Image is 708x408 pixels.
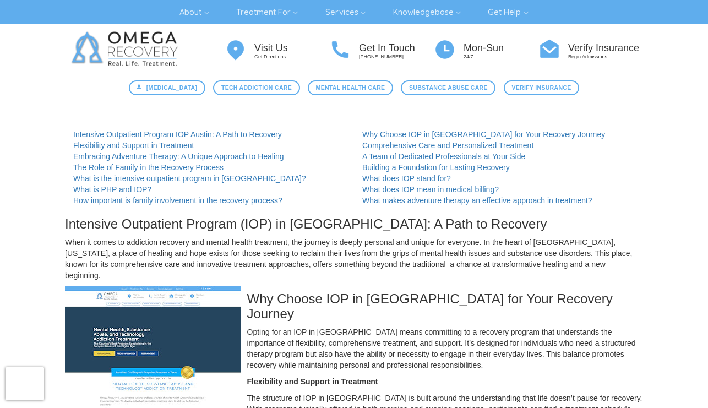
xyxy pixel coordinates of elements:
[329,37,434,61] a: Get In Touch [PHONE_NUMBER]
[308,80,393,95] a: Mental Health Care
[359,53,434,61] p: [PHONE_NUMBER]
[317,3,374,21] a: Services
[362,141,533,150] a: Comprehensive Care and Personalized Treatment
[171,3,217,21] a: About
[73,185,151,194] a: What is PHP and IOP?
[65,217,643,231] h3: Intensive Outpatient Program (IOP) in [GEOGRAPHIC_DATA]: A Path to Recovery
[73,152,284,161] a: Embracing Adventure Therapy: A Unique Approach to Healing
[480,3,536,21] a: Get Help
[65,237,643,281] p: When it comes to addiction recovery and mental health treatment, the journey is deeply personal a...
[129,80,205,95] a: [MEDICAL_DATA]
[225,37,329,61] a: Visit Us Get Directions
[504,80,579,95] a: Verify Insurance
[362,185,499,194] a: What does IOP mean in medical billing?
[511,83,571,93] span: Verify Insurance
[362,196,592,205] a: What makes adventure therapy an effective approach in treatment?
[73,141,194,150] a: Flexibility and Support in Treatment
[316,83,385,93] span: Mental Health Care
[464,43,538,54] h4: Mon-Sun
[362,152,525,161] a: A Team of Dedicated Professionals at Your Side
[146,83,198,93] span: [MEDICAL_DATA]
[464,53,538,61] p: 24/7
[568,43,643,54] h4: Verify Insurance
[213,80,299,95] a: Tech Addiction Care
[65,24,189,74] img: Omega Recovery
[385,3,469,21] a: Knowledgebase
[359,43,434,54] h4: Get In Touch
[362,130,605,139] a: Why Choose IOP in [GEOGRAPHIC_DATA] for Your Recovery Journey
[221,83,292,93] span: Tech Addiction Care
[65,292,643,321] h3: Why Choose IOP in [GEOGRAPHIC_DATA] for Your Recovery Journey
[254,43,329,54] h4: Visit Us
[228,3,306,21] a: Treatment For
[73,130,282,139] a: Intensive Outpatient Program IOP Austin: A Path to Recovery
[73,196,282,205] a: How important is family involvement in the recovery process?
[362,163,510,172] a: Building a Foundation for Lasting Recovery
[73,174,306,183] a: What is the intensive outpatient program in [GEOGRAPHIC_DATA]?
[254,53,329,61] p: Get Directions
[65,327,643,371] p: Opting for an IOP in [GEOGRAPHIC_DATA] means committing to a recovery program that understands th...
[73,163,224,172] a: The Role of Family in the Recovery Process
[568,53,643,61] p: Begin Admissions
[362,174,451,183] a: What does IOP stand for?
[247,377,378,386] strong: Flexibility and Support in Treatment
[409,83,488,93] span: Substance Abuse Care
[401,80,495,95] a: Substance Abuse Care
[6,367,44,400] iframe: reCAPTCHA
[538,37,643,61] a: Verify Insurance Begin Admissions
